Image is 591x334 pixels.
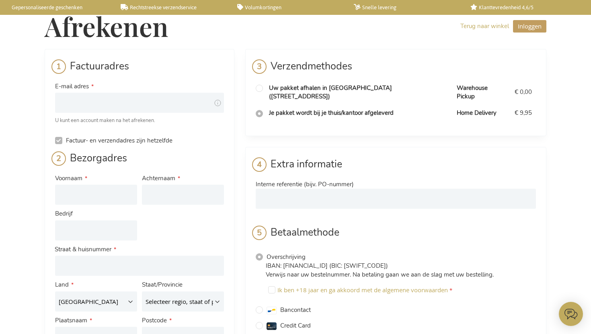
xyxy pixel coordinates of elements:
span: Achternaam [142,174,175,182]
span: E-mail adres [55,82,89,90]
td: Warehouse Pickup [453,80,511,105]
div: Betaalmethode [256,226,536,246]
td: Home Delivery [453,105,511,121]
span: Overschrijving [267,253,306,261]
span: Interne referentie (bijv. PO-nummer) [256,180,354,188]
span: Bedrijf [55,210,73,218]
span: € 0,00 [515,88,532,96]
span: Bancontact [280,306,311,314]
span: Inloggen [518,22,542,30]
span: U kunt een account maken na het afrekenen. [55,117,155,124]
a: Gepersonaliseerde geschenken [4,4,108,11]
span: Afrekenen [45,9,168,43]
div: Extra informatie [256,157,536,178]
span: Je pakket wordt bij je thuis/kantoor afgeleverd [269,109,394,117]
a: Terug naar winkel [460,22,509,31]
button: Inloggen [513,20,546,33]
span: Voornaam [55,174,82,182]
a: Klanttevredenheid 4,6/5 [470,4,574,11]
span: Credit Card [280,322,311,330]
span: € 9,95 [515,109,532,117]
a: Snelle levering [354,4,458,11]
a: Rechtstreekse verzendservice [121,4,224,11]
span: Land [55,281,69,289]
div: Factuuradres [55,59,224,80]
span: Staat/Provincie [142,281,183,289]
div: Verzendmethodes [256,59,536,80]
span: Factuur- en verzendadres zijn hetzelfde [66,136,172,145]
iframe: belco-activator-frame [559,302,583,326]
span: Ik ben +18 jaar en ga akkoord met de algemene voorwaarden [277,286,448,294]
span: Plaatsnaam [55,316,87,324]
img: bancontact.svg [267,307,277,314]
span: Postcode [142,316,167,324]
span: Uw pakket afhalen in [GEOGRAPHIC_DATA] ([STREET_ADDRESS]) [269,84,392,100]
div: Bezorgadres [55,151,224,172]
p: IBAN: [FINANCIAL_ID] (BIC: [SWIFT_CODE]) Verwijs naar uw bestelnummer. Na betaling gaan we aan de... [266,262,536,279]
img: creditcard.svg [267,322,277,330]
a: Volumkortingen [237,4,341,11]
